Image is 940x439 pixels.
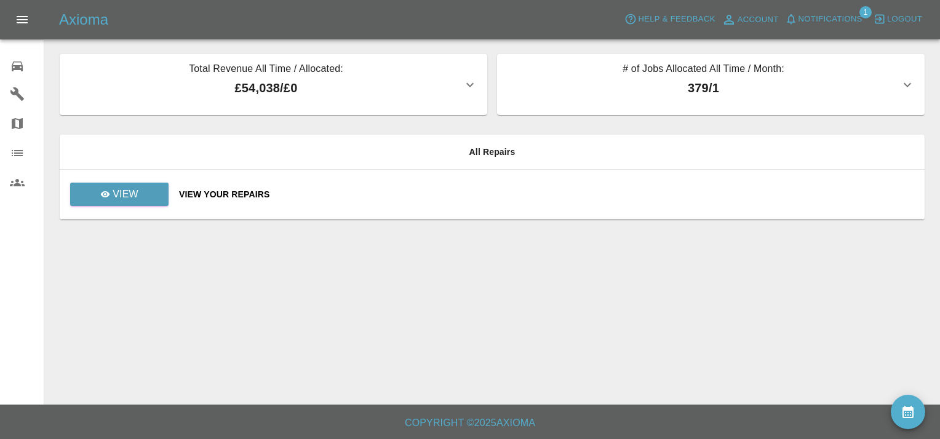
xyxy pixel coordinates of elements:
span: Notifications [799,12,862,26]
button: Open drawer [7,5,37,34]
button: Notifications [782,10,866,29]
p: £54,038 / £0 [70,79,463,97]
span: 1 [859,6,872,18]
button: Logout [870,10,925,29]
p: View [113,187,138,202]
span: Logout [887,12,922,26]
a: Account [719,10,782,30]
h6: Copyright © 2025 Axioma [10,414,930,432]
span: Account [738,13,779,27]
h5: Axioma [59,10,108,30]
a: View Your Repairs [179,188,915,200]
p: Total Revenue All Time / Allocated: [70,61,463,79]
button: Total Revenue All Time / Allocated:£54,038/£0 [60,54,487,115]
a: View [70,183,169,206]
button: Help & Feedback [621,10,718,29]
button: availability [891,395,925,429]
p: # of Jobs Allocated All Time / Month: [507,61,900,79]
th: All Repairs [60,135,925,170]
p: 379 / 1 [507,79,900,97]
a: View [70,189,169,199]
span: Help & Feedback [638,12,715,26]
button: # of Jobs Allocated All Time / Month:379/1 [497,54,925,115]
